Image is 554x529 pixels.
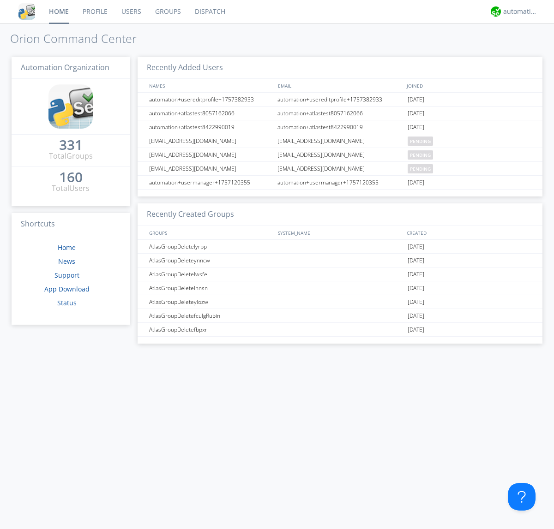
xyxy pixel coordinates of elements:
[54,271,79,279] a: Support
[138,162,542,176] a: [EMAIL_ADDRESS][DOMAIN_NAME][EMAIL_ADDRESS][DOMAIN_NAME]pending
[275,148,405,161] div: [EMAIL_ADDRESS][DOMAIN_NAME]
[276,226,404,239] div: SYSTEM_NAME
[147,309,275,322] div: AtlasGroupDeletefculgRubin
[138,176,542,190] a: automation+usermanager+1757120355automation+usermanager+1757120355[DATE]
[408,164,433,173] span: pending
[147,79,273,92] div: NAMES
[44,285,90,293] a: App Download
[138,134,542,148] a: [EMAIL_ADDRESS][DOMAIN_NAME][EMAIL_ADDRESS][DOMAIN_NAME]pending
[147,120,275,134] div: automation+atlastest8422990019
[147,226,273,239] div: GROUPS
[408,150,433,160] span: pending
[147,148,275,161] div: [EMAIL_ADDRESS][DOMAIN_NAME]
[508,483,536,511] iframe: Toggle Customer Support
[138,107,542,120] a: automation+atlastest8057162066automation+atlastest8057162066[DATE]
[408,281,424,295] span: [DATE]
[12,213,130,236] h3: Shortcuts
[138,254,542,267] a: AtlasGroupDeleteynncw[DATE]
[147,281,275,295] div: AtlasGroupDeletelnnsn
[57,298,77,307] a: Status
[147,162,275,175] div: [EMAIL_ADDRESS][DOMAIN_NAME]
[59,140,83,151] a: 331
[503,7,538,16] div: automation+atlas
[147,107,275,120] div: automation+atlastest8057162066
[404,79,534,92] div: JOINED
[138,295,542,309] a: AtlasGroupDeleteyiozw[DATE]
[276,79,404,92] div: EMAIL
[147,93,275,106] div: automation+usereditprofile+1757382933
[48,84,93,129] img: cddb5a64eb264b2086981ab96f4c1ba7
[138,323,542,337] a: AtlasGroupDeletefbpxr[DATE]
[408,120,424,134] span: [DATE]
[138,148,542,162] a: [EMAIL_ADDRESS][DOMAIN_NAME][EMAIL_ADDRESS][DOMAIN_NAME]pending
[408,267,424,281] span: [DATE]
[18,3,35,20] img: cddb5a64eb264b2086981ab96f4c1ba7
[491,6,501,17] img: d2d01cd9b4174d08988066c6d424eccd
[138,267,542,281] a: AtlasGroupDeletelwsfe[DATE]
[275,134,405,148] div: [EMAIL_ADDRESS][DOMAIN_NAME]
[147,254,275,267] div: AtlasGroupDeleteynncw
[275,120,405,134] div: automation+atlastest8422990019
[59,140,83,149] div: 331
[59,172,83,182] div: 160
[408,240,424,254] span: [DATE]
[147,134,275,148] div: [EMAIL_ADDRESS][DOMAIN_NAME]
[138,240,542,254] a: AtlasGroupDeletelyrpp[DATE]
[138,203,542,226] h3: Recently Created Groups
[58,257,75,266] a: News
[408,137,433,146] span: pending
[275,162,405,175] div: [EMAIL_ADDRESS][DOMAIN_NAME]
[49,151,93,161] div: Total Groups
[147,176,275,189] div: automation+usermanager+1757120355
[147,240,275,253] div: AtlasGroupDeletelyrpp
[408,107,424,120] span: [DATE]
[58,243,76,252] a: Home
[138,309,542,323] a: AtlasGroupDeletefculgRubin[DATE]
[138,281,542,295] a: AtlasGroupDeletelnnsn[DATE]
[275,93,405,106] div: automation+usereditprofile+1757382933
[21,62,109,72] span: Automation Organization
[138,120,542,134] a: automation+atlastest8422990019automation+atlastest8422990019[DATE]
[52,183,90,194] div: Total Users
[408,93,424,107] span: [DATE]
[59,172,83,183] a: 160
[408,176,424,190] span: [DATE]
[147,267,275,281] div: AtlasGroupDeletelwsfe
[147,295,275,309] div: AtlasGroupDeleteyiozw
[408,309,424,323] span: [DATE]
[408,254,424,267] span: [DATE]
[147,323,275,336] div: AtlasGroupDeletefbpxr
[404,226,534,239] div: CREATED
[408,295,424,309] span: [DATE]
[138,57,542,79] h3: Recently Added Users
[138,93,542,107] a: automation+usereditprofile+1757382933automation+usereditprofile+1757382933[DATE]
[275,176,405,189] div: automation+usermanager+1757120355
[408,323,424,337] span: [DATE]
[275,107,405,120] div: automation+atlastest8057162066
